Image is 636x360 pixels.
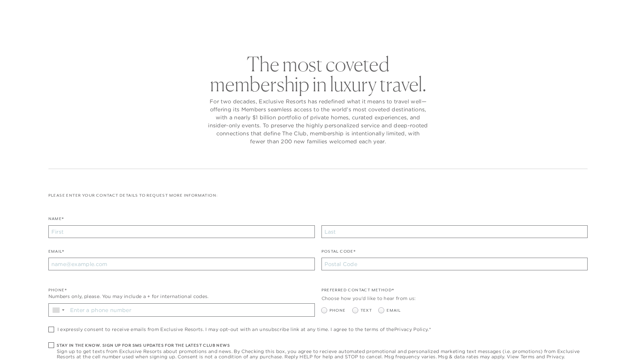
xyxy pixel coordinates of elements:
a: Community [354,21,395,41]
div: Phone* [48,287,315,293]
label: Postal Code* [322,248,356,258]
h2: The most coveted membership in luxury travel. [208,54,428,94]
a: Membership [302,21,344,41]
div: Choose how you'd like to hear from us: [322,295,588,302]
label: Email* [48,248,64,258]
span: Sign up to get texts from Exclusive Resorts about promotions and news. By Checking this box, you ... [57,349,588,359]
a: The Collection [241,21,292,41]
div: Numbers only, please. You may include a + for international codes. [48,293,315,300]
span: Email [387,307,401,314]
input: Last [322,225,588,238]
span: Phone [330,307,346,314]
a: Member Login [559,7,592,13]
input: First [48,225,315,238]
span: I expressly consent to receive emails from Exclusive Resorts. I may opt-out with an unsubscribe l... [57,327,431,332]
span: Text [361,307,372,314]
label: Name* [48,216,64,225]
h6: Stay in the know. Sign up for sms updates for the latest club news [57,342,588,349]
input: Postal Code [322,258,588,270]
p: Please enter your contact details to request more information: [48,192,588,199]
input: Enter a phone number [68,304,314,316]
span: ▼ [61,308,65,312]
legend: Preferred Contact Method* [322,287,394,297]
input: name@example.com [48,258,315,270]
a: Privacy Policy [394,326,428,332]
a: Get Started [27,7,56,13]
p: For two decades, Exclusive Resorts has redefined what it means to travel well—offering its Member... [208,97,428,145]
div: Country Code Selector [49,304,68,316]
